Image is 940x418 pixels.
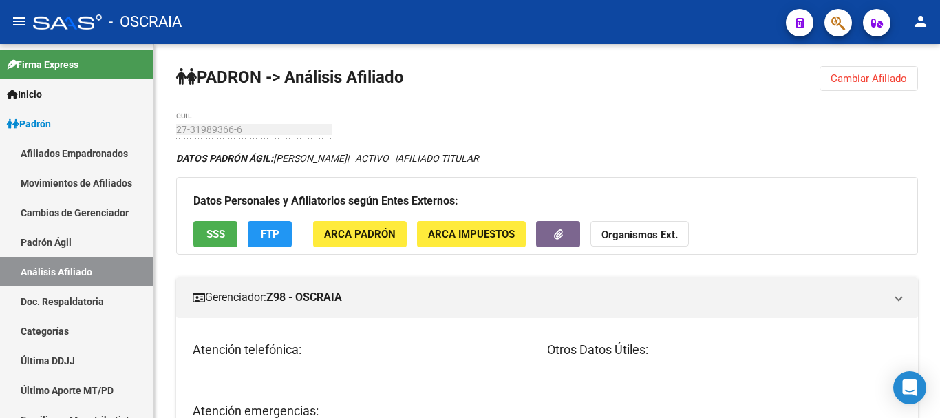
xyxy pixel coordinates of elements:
[193,340,531,359] h3: Atención telefónica:
[397,153,479,164] span: AFILIADO TITULAR
[893,371,926,404] div: Open Intercom Messenger
[912,13,929,30] mat-icon: person
[7,116,51,132] span: Padrón
[176,277,918,318] mat-expansion-panel-header: Gerenciador:Z98 - OSCRAIA
[248,221,292,247] button: FTP
[176,153,273,164] strong: DATOS PADRÓN ÁGIL:
[206,229,225,241] span: SSS
[428,229,515,241] span: ARCA Impuestos
[261,229,279,241] span: FTP
[590,221,689,247] button: Organismos Ext.
[601,229,678,242] strong: Organismos Ext.
[7,57,78,72] span: Firma Express
[176,67,404,87] strong: PADRON -> Análisis Afiliado
[176,153,479,164] i: | ACTIVO |
[193,290,885,305] mat-panel-title: Gerenciador:
[266,290,342,305] strong: Z98 - OSCRAIA
[820,66,918,91] button: Cambiar Afiliado
[193,191,901,211] h3: Datos Personales y Afiliatorios según Entes Externos:
[313,221,407,247] button: ARCA Padrón
[831,72,907,85] span: Cambiar Afiliado
[176,153,347,164] span: [PERSON_NAME]
[547,340,901,359] h3: Otros Datos Útiles:
[417,221,526,247] button: ARCA Impuestos
[11,13,28,30] mat-icon: menu
[7,87,42,102] span: Inicio
[109,7,182,37] span: - OSCRAIA
[324,229,396,241] span: ARCA Padrón
[193,221,237,247] button: SSS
